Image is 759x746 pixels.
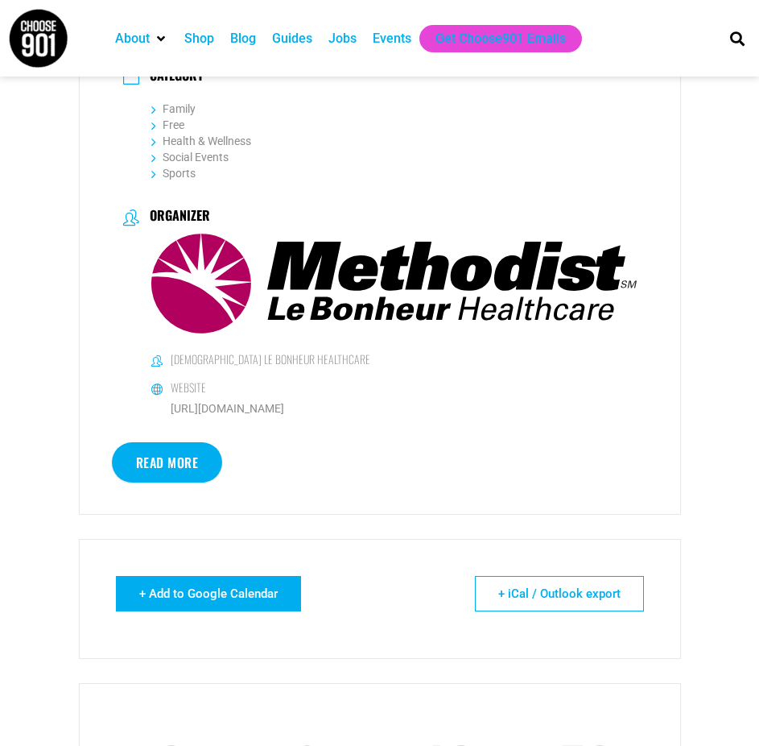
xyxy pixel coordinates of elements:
a: Get Choose901 Emails [435,29,566,48]
a: Blog [230,29,256,48]
a: + iCal / Outlook export [475,576,644,611]
h3: Category [142,68,204,87]
img: Methodist Le Bonheur Healthcare [123,234,637,334]
nav: Main nav [107,25,708,52]
a: + Add to Google Calendar [116,576,301,611]
h3: Organizer [142,208,210,227]
a: Shop [184,29,214,48]
h6: Website [171,380,206,395]
a: About [115,29,150,48]
a: Free [151,118,184,131]
div: About [107,25,176,52]
a: Events [373,29,411,48]
div: Search [724,25,751,52]
a: Health & Wellness [151,135,251,147]
a: Jobs [328,29,357,48]
a: [URL][DOMAIN_NAME] [171,402,284,415]
a: Guides [272,29,312,48]
a: Family [151,102,196,115]
a: Read More [112,442,223,483]
h6: [DEMOGRAPHIC_DATA] Le Bonheur Healthcare [171,352,370,367]
a: Sports [151,167,196,180]
a: Social Events [151,151,229,164]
